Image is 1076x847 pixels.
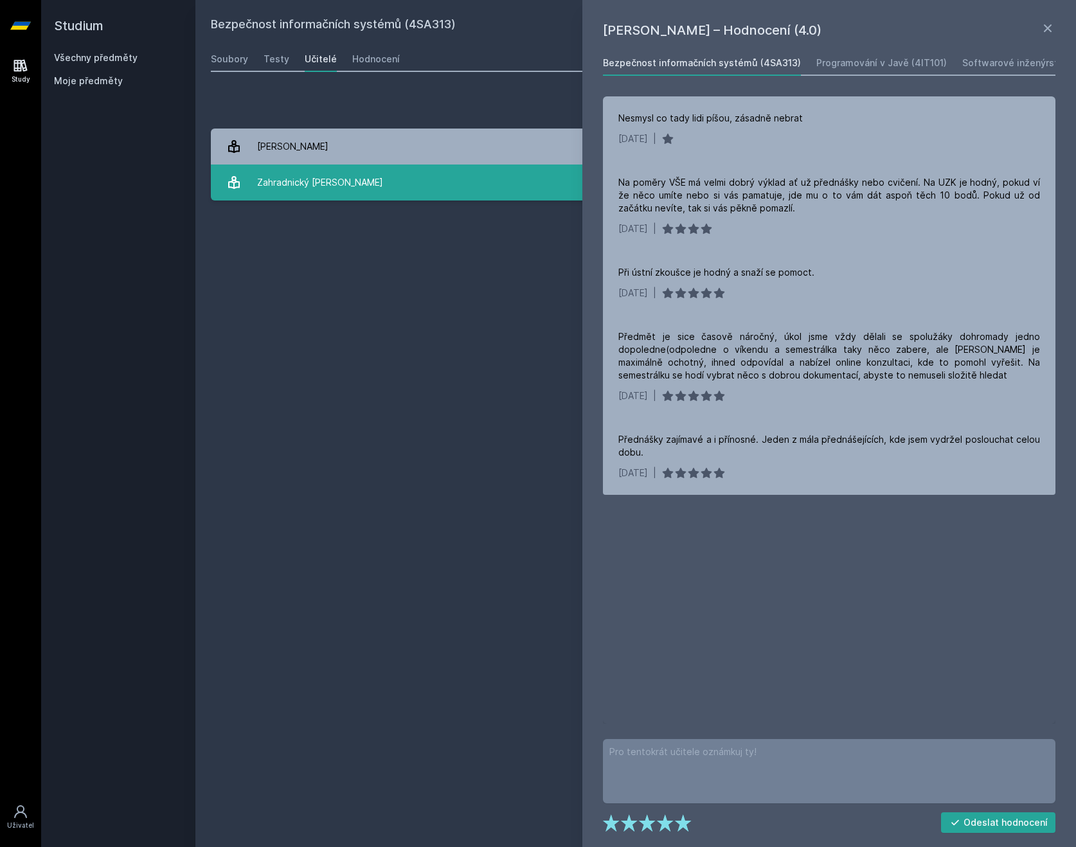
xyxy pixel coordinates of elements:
[211,53,248,66] div: Soubory
[352,46,400,72] a: Hodnocení
[264,53,289,66] div: Testy
[54,52,138,63] a: Všechny předměty
[211,46,248,72] a: Soubory
[352,53,400,66] div: Hodnocení
[211,129,1061,165] a: [PERSON_NAME] 5 hodnocení 4.0
[54,75,123,87] span: Moje předměty
[257,170,383,195] div: Zahradnický [PERSON_NAME]
[12,75,30,84] div: Study
[618,112,803,125] div: Nesmysl co tady lidi píšou, zásadně nebrat
[3,51,39,91] a: Study
[305,53,337,66] div: Učitelé
[211,15,917,36] h2: Bezpečnost informačních systémů (4SA313)
[257,134,328,159] div: [PERSON_NAME]
[264,46,289,72] a: Testy
[618,176,1040,215] div: Na poměry VŠE má velmi dobrý výklad ať už přednášky nebo cvičení. Na UZK je hodný, pokud ví že ně...
[7,821,34,830] div: Uživatel
[211,165,1061,201] a: Zahradnický [PERSON_NAME] 11 hodnocení 3.7
[305,46,337,72] a: Učitelé
[618,132,648,145] div: [DATE]
[3,798,39,837] a: Uživatel
[653,132,656,145] div: |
